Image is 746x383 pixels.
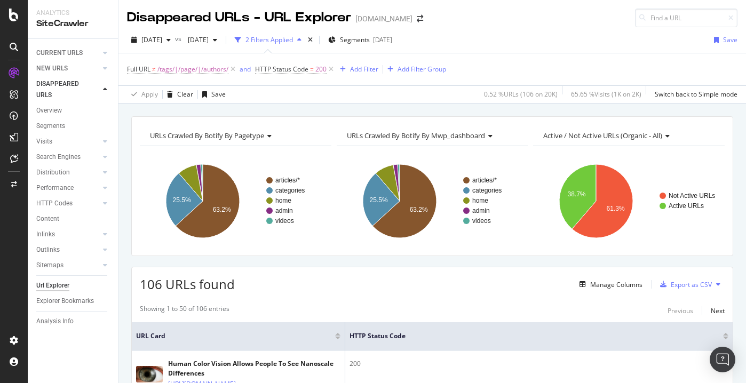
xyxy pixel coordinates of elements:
[184,35,209,44] span: 2025 Sep. 13th
[150,131,264,140] span: URLs Crawled By Botify By pagetype
[36,63,68,74] div: NEW URLS
[711,306,725,315] div: Next
[336,63,378,76] button: Add Filter
[36,182,74,194] div: Performance
[340,35,370,44] span: Segments
[36,280,69,291] div: Url Explorer
[127,86,158,103] button: Apply
[668,306,693,315] div: Previous
[590,280,642,289] div: Manage Columns
[373,35,392,44] div: [DATE]
[36,167,70,178] div: Distribution
[347,131,485,140] span: URLs Crawled By Botify By mwp_dashboard
[350,359,728,369] div: 200
[36,244,60,256] div: Outlinks
[669,192,715,200] text: Not Active URLs
[306,35,315,45] div: times
[541,127,715,144] h4: Active / Not Active URLs
[275,187,305,194] text: categories
[369,196,387,204] text: 25.5%
[36,78,100,101] a: DISAPPEARED URLS
[141,90,158,99] div: Apply
[173,196,191,204] text: 25.5%
[36,229,55,240] div: Inlinks
[152,65,156,74] span: ≠
[140,275,235,293] span: 106 URLs found
[36,213,59,225] div: Content
[571,90,641,99] div: 65.65 % Visits ( 1K on 2K )
[136,331,332,341] span: URL Card
[36,260,100,271] a: Sitemaps
[650,86,737,103] button: Switch back to Simple mode
[533,155,725,248] div: A chart.
[36,9,109,18] div: Analytics
[723,35,737,44] div: Save
[36,151,81,163] div: Search Engines
[240,64,251,74] button: and
[136,366,163,382] img: main image
[36,198,100,209] a: HTTP Codes
[472,197,488,204] text: home
[36,296,110,307] a: Explorer Bookmarks
[140,155,331,248] div: A chart.
[245,35,293,44] div: 2 Filters Applied
[157,62,228,77] span: /tags/|/page/|/authors/
[36,78,90,101] div: DISAPPEARED URLS
[275,197,291,204] text: home
[140,304,229,317] div: Showing 1 to 50 of 106 entries
[383,63,446,76] button: Add Filter Group
[543,131,662,140] span: Active / Not Active URLs (organic - all)
[36,167,100,178] a: Distribution
[275,217,294,225] text: videos
[655,90,737,99] div: Switch back to Simple mode
[575,278,642,291] button: Manage Columns
[36,316,110,327] a: Analysis Info
[36,213,110,225] a: Content
[350,65,378,74] div: Add Filter
[635,9,737,27] input: Find a URL
[711,304,725,317] button: Next
[668,304,693,317] button: Previous
[36,121,65,132] div: Segments
[36,47,100,59] a: CURRENT URLS
[350,331,707,341] span: HTTP Status Code
[177,90,193,99] div: Clear
[345,127,519,144] h4: URLs Crawled By Botify By mwp_dashboard
[36,136,100,147] a: Visits
[36,260,64,271] div: Sitemaps
[337,155,528,248] svg: A chart.
[669,202,704,210] text: Active URLs
[275,207,293,214] text: admin
[240,65,251,74] div: and
[472,207,490,214] text: admin
[315,62,327,77] span: 200
[417,15,423,22] div: arrow-right-arrow-left
[310,65,314,74] span: =
[168,359,340,378] div: Human Color Vision Allows People To See Nanoscale Differences
[36,18,109,30] div: SiteCrawler
[255,65,308,74] span: HTTP Status Code
[409,206,427,213] text: 63.2%
[231,31,306,49] button: 2 Filters Applied
[472,217,491,225] text: videos
[36,316,74,327] div: Analysis Info
[36,280,110,291] a: Url Explorer
[36,105,110,116] a: Overview
[175,34,184,43] span: vs
[36,296,94,307] div: Explorer Bookmarks
[324,31,396,49] button: Segments[DATE]
[184,31,221,49] button: [DATE]
[568,190,586,198] text: 38.7%
[671,280,712,289] div: Export as CSV
[710,347,735,372] div: Open Intercom Messenger
[148,127,322,144] h4: URLs Crawled By Botify By pagetype
[36,136,52,147] div: Visits
[355,13,412,24] div: [DOMAIN_NAME]
[398,65,446,74] div: Add Filter Group
[127,65,150,74] span: Full URL
[163,86,193,103] button: Clear
[484,90,558,99] div: 0.52 % URLs ( 106 on 20K )
[36,47,83,59] div: CURRENT URLS
[213,206,231,213] text: 63.2%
